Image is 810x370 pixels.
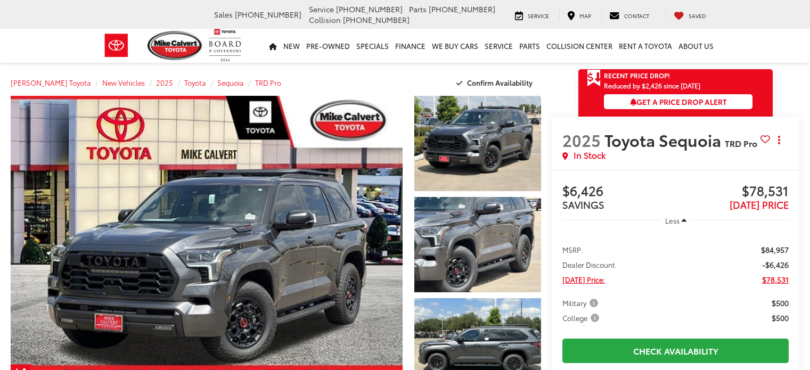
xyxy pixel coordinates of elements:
[255,78,281,87] a: TRD Pro
[587,69,601,87] span: Get Price Drop Alert
[574,149,606,161] span: In Stock
[214,9,233,20] span: Sales
[562,298,602,308] button: Military
[467,78,533,87] span: Confirm Availability
[353,29,392,63] a: Specials
[562,313,601,323] span: College
[616,29,675,63] a: Rent a Toyota
[235,9,301,20] span: [PHONE_NUMBER]
[562,339,789,363] a: Check Availability
[528,12,549,20] span: Service
[604,71,670,80] span: Recent Price Drop!
[772,298,789,308] span: $500
[562,198,604,211] span: SAVINGS
[665,216,680,225] span: Less
[562,128,601,151] span: 2025
[409,4,427,14] span: Parts
[562,313,603,323] button: College
[102,78,145,87] a: New Vehicles
[562,184,675,200] span: $6,426
[429,29,481,63] a: WE BUY CARS
[303,29,353,63] a: Pre-Owned
[762,259,789,270] span: -$6,426
[414,96,541,191] a: Expand Photo 1
[413,95,542,192] img: 2025 Toyota Sequoia TRD Pro
[280,29,303,63] a: New
[762,274,789,285] span: $78,531
[217,78,244,87] a: Sequoia
[578,69,773,82] a: Get Price Drop Alert Recent Price Drop!
[770,130,789,149] button: Actions
[562,298,600,308] span: Military
[451,73,542,92] button: Confirm Availability
[413,196,542,293] img: 2025 Toyota Sequoia TRD Pro
[343,14,410,25] span: [PHONE_NUMBER]
[730,198,789,211] span: [DATE] PRICE
[630,96,727,107] span: Get a Price Drop Alert
[579,12,591,20] span: Map
[604,82,752,89] span: Reduced by $2,426 since [DATE]
[392,29,429,63] a: Finance
[481,29,516,63] a: Service
[562,244,583,255] span: MSRP:
[604,128,725,151] span: Toyota Sequoia
[660,211,692,230] button: Less
[562,259,615,270] span: Dealer Discount
[676,184,789,200] span: $78,531
[11,78,91,87] a: [PERSON_NAME] Toyota
[772,313,789,323] span: $500
[266,29,280,63] a: Home
[778,136,780,144] span: dropdown dots
[429,4,495,14] span: [PHONE_NUMBER]
[725,137,757,149] span: TRD Pro
[309,14,341,25] span: Collision
[507,10,557,20] a: Service
[336,4,403,14] span: [PHONE_NUMBER]
[543,29,616,63] a: Collision Center
[516,29,543,63] a: Parts
[156,78,173,87] a: 2025
[666,10,714,20] a: My Saved Vehicles
[96,28,136,63] img: Toyota
[184,78,206,87] a: Toyota
[761,244,789,255] span: $84,957
[309,4,334,14] span: Service
[675,29,717,63] a: About Us
[559,10,599,20] a: Map
[562,274,605,285] span: [DATE] Price:
[689,12,706,20] span: Saved
[601,10,657,20] a: Contact
[148,31,204,60] img: Mike Calvert Toyota
[414,197,541,292] a: Expand Photo 2
[624,12,649,20] span: Contact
